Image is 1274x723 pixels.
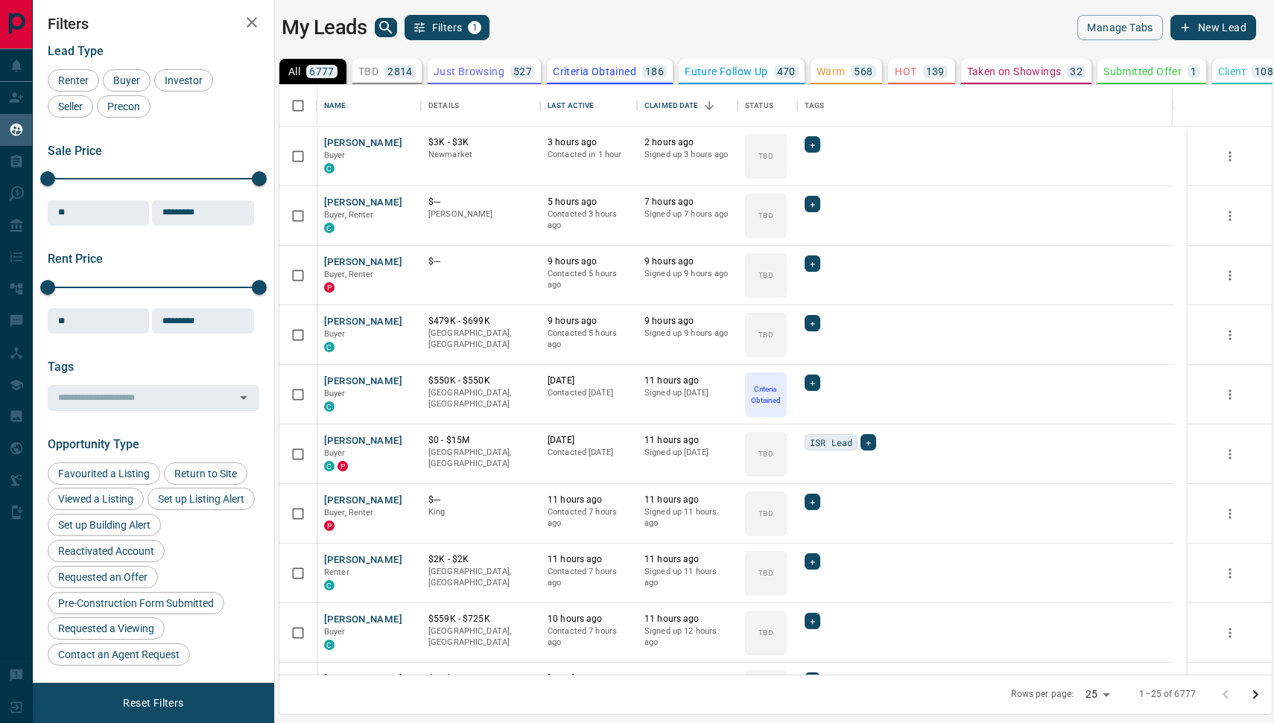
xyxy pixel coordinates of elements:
p: 3 hours ago [548,136,630,149]
div: Precon [97,95,150,118]
p: Contacted 7 hours ago [548,506,630,529]
div: Details [428,85,459,127]
button: [PERSON_NAME] [324,255,402,270]
button: [PERSON_NAME] [324,375,402,389]
span: + [810,673,815,688]
span: Lead Type [48,44,104,58]
p: $0 - $5K [428,672,533,685]
p: $2K - $2K [428,553,533,566]
p: 9 hours ago [644,315,730,328]
span: Buyer, Renter [324,210,374,220]
span: Precon [102,101,145,112]
p: [DATE] [548,434,630,447]
span: Buyer, Renter [324,270,374,279]
p: Criteria Obtained [747,383,785,406]
p: Newmarket [428,149,533,161]
button: [PERSON_NAME] [324,315,402,329]
span: Contact an Agent Request [53,649,185,660]
p: TBD [758,448,773,459]
span: Seller [53,101,88,112]
p: Submitted Offer [1103,66,1182,77]
p: 11 hours ago [644,434,730,447]
p: Contacted 5 hours ago [548,268,630,291]
p: 9 hours ago [548,255,630,268]
span: Return to Site [169,468,242,480]
div: Tags [805,85,825,127]
button: New Lead [1170,15,1256,40]
p: 2814 [387,66,413,77]
div: 25 [1080,684,1115,705]
div: Requested an Offer [48,566,158,588]
p: TBD [758,329,773,340]
p: [DATE] [548,375,630,387]
div: + [805,672,820,689]
button: Filters1 [405,15,490,40]
h2: Filters [48,15,259,33]
p: $--- [428,196,533,208]
div: Reactivated Account [48,540,165,562]
p: 13 hours ago [644,672,730,685]
div: condos.ca [324,640,335,650]
p: Signed up 7 hours ago [644,208,730,220]
span: Buyer [324,329,346,339]
button: [PERSON_NAME] [324,196,402,210]
button: Open [233,387,254,408]
p: Warm [817,66,846,77]
span: Favourited a Listing [53,468,155,480]
p: [GEOGRAPHIC_DATA], [GEOGRAPHIC_DATA] [428,566,533,589]
p: [DATE] [548,672,630,685]
span: + [810,256,815,271]
button: more [1219,205,1241,227]
div: Name [324,85,346,127]
p: Future Follow Up [685,66,767,77]
div: condos.ca [324,223,335,233]
button: more [1219,324,1241,346]
div: Renter [48,69,99,92]
span: Renter [324,567,349,577]
p: 11 hours ago [548,494,630,506]
p: $3K - $3K [428,136,533,149]
div: Set up Building Alert [48,514,161,536]
p: $479K - $699K [428,315,533,328]
button: [PERSON_NAME] [324,613,402,627]
p: [GEOGRAPHIC_DATA], [GEOGRAPHIC_DATA] [428,447,533,470]
p: 10 hours ago [548,613,630,625]
p: 11 hours ago [644,494,730,506]
div: Details [421,85,540,127]
div: Claimed Date [637,85,738,127]
p: Just Browsing [434,66,504,77]
span: + [810,554,815,569]
span: Set up Listing Alert [153,493,250,505]
p: TBD [758,508,773,519]
div: + [805,136,820,153]
p: HOT [895,66,916,77]
span: Buyer [324,448,346,458]
p: Rows per page: [1011,688,1074,701]
div: + [805,613,820,629]
div: property.ca [337,461,348,471]
span: Opportunity Type [48,437,139,451]
p: 108 [1255,66,1273,77]
button: Sort [699,95,720,116]
div: condos.ca [324,401,335,412]
span: Pre-Construction Form Submitted [53,597,219,609]
p: 11 hours ago [548,553,630,566]
p: Contacted 3 hours ago [548,208,630,232]
div: Last Active [540,85,637,127]
span: 1 [469,22,480,33]
p: 32 [1070,66,1083,77]
p: 186 [645,66,664,77]
p: All [288,66,300,77]
p: $550K - $550K [428,375,533,387]
p: 5 hours ago [548,196,630,208]
div: property.ca [324,520,335,531]
p: Contacted 7 hours ago [548,625,630,649]
button: [PERSON_NAME] [324,672,402,687]
div: Viewed a Listing [48,488,144,510]
span: Buyer [324,150,346,160]
p: $0 - $15M [428,434,533,447]
button: Go to next page [1240,680,1270,710]
p: TBD [758,627,773,638]
div: condos.ca [324,342,335,352]
button: search button [375,18,397,37]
